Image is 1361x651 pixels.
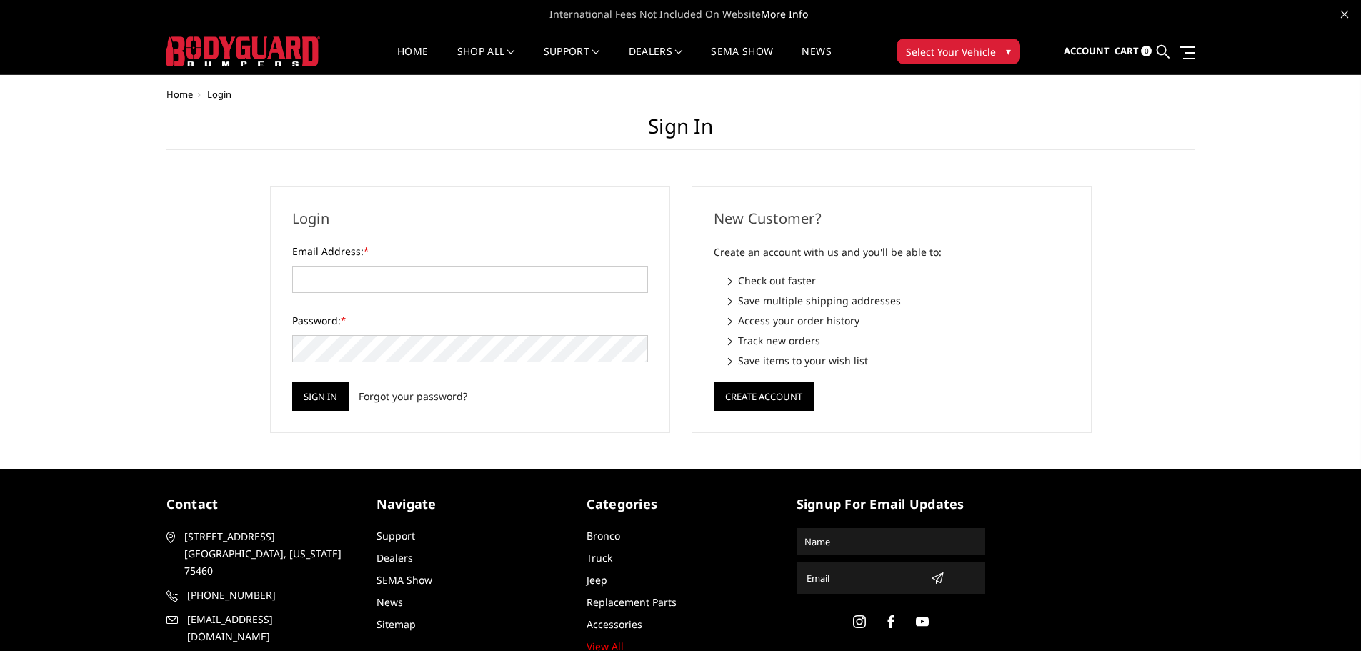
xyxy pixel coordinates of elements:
[166,114,1195,150] h1: Sign in
[166,611,355,645] a: [EMAIL_ADDRESS][DOMAIN_NAME]
[728,313,1070,328] li: Access your order history
[292,208,648,229] h2: Login
[1064,44,1110,57] span: Account
[906,44,996,59] span: Select Your Vehicle
[166,36,320,66] img: BODYGUARD BUMPERS
[587,617,642,631] a: Accessories
[587,529,620,542] a: Bronco
[207,88,231,101] span: Login
[377,617,416,631] a: Sitemap
[587,551,612,565] a: Truck
[897,39,1020,64] button: Select Your Vehicle
[377,573,432,587] a: SEMA Show
[359,389,467,404] a: Forgot your password?
[1141,46,1152,56] span: 0
[397,46,428,74] a: Home
[1115,44,1139,57] span: Cart
[187,611,353,645] span: [EMAIL_ADDRESS][DOMAIN_NAME]
[587,495,775,514] h5: Categories
[802,46,831,74] a: News
[457,46,515,74] a: shop all
[761,7,808,21] a: More Info
[1115,32,1152,71] a: Cart 0
[714,208,1070,229] h2: New Customer?
[728,333,1070,348] li: Track new orders
[797,495,985,514] h5: signup for email updates
[728,353,1070,368] li: Save items to your wish list
[714,244,1070,261] p: Create an account with us and you'll be able to:
[1064,32,1110,71] a: Account
[544,46,600,74] a: Support
[187,587,353,604] span: [PHONE_NUMBER]
[292,382,349,411] input: Sign in
[1006,44,1011,59] span: ▾
[587,595,677,609] a: Replacement Parts
[292,244,648,259] label: Email Address:
[587,573,607,587] a: Jeep
[711,46,773,74] a: SEMA Show
[629,46,683,74] a: Dealers
[292,313,648,328] label: Password:
[166,587,355,604] a: [PHONE_NUMBER]
[714,388,814,402] a: Create Account
[166,495,355,514] h5: contact
[377,495,565,514] h5: Navigate
[728,293,1070,308] li: Save multiple shipping addresses
[801,567,925,590] input: Email
[184,528,350,580] span: [STREET_ADDRESS] [GEOGRAPHIC_DATA], [US_STATE] 75460
[166,88,193,101] a: Home
[377,551,413,565] a: Dealers
[714,382,814,411] button: Create Account
[377,595,403,609] a: News
[799,530,983,553] input: Name
[728,273,1070,288] li: Check out faster
[377,529,415,542] a: Support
